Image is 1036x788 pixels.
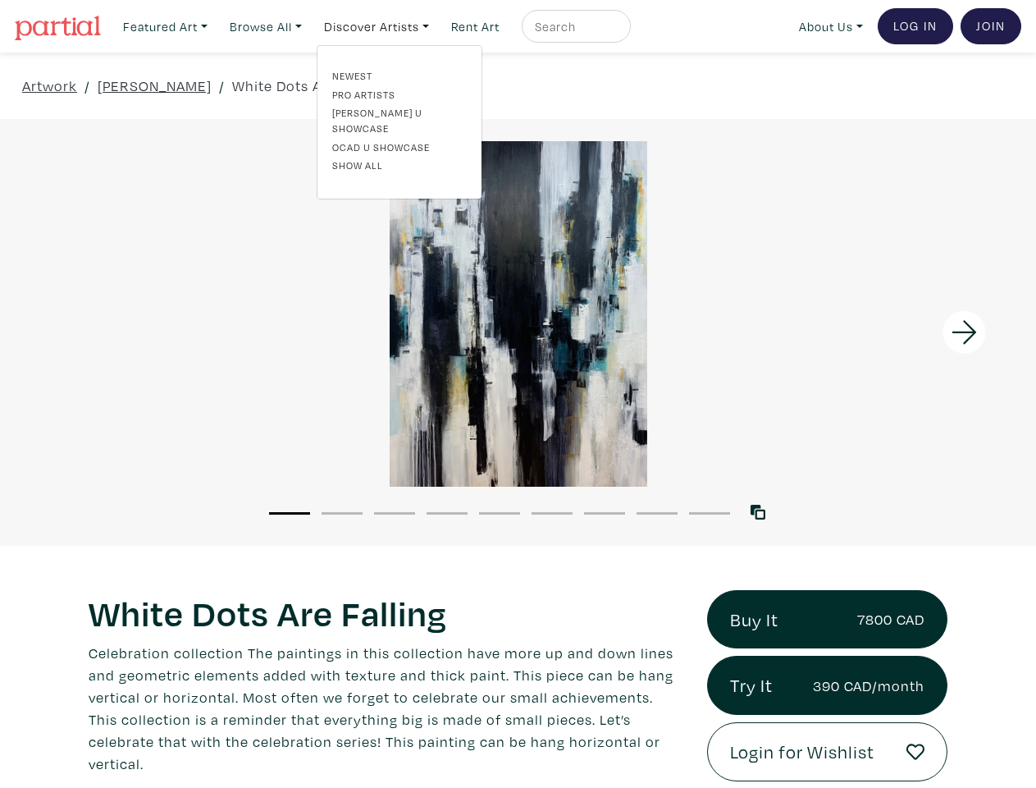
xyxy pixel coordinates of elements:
a: [PERSON_NAME] [98,75,212,97]
a: Login for Wishlist [707,722,947,781]
span: / [84,75,90,97]
a: Buy It7800 CAD [707,590,947,649]
a: Try It390 CAD/month [707,656,947,715]
small: 7800 CAD [857,608,924,630]
button: 2 of 9 [322,512,363,515]
a: White Dots Are Falling [232,75,386,97]
div: Featured Art [317,45,482,200]
a: Artwork [22,75,77,97]
span: / [219,75,225,97]
a: Discover Artists [317,10,436,44]
a: Featured Art [116,10,215,44]
button: 5 of 9 [479,512,520,515]
a: OCAD U Showcase [332,140,467,154]
button: 3 of 9 [374,512,415,515]
input: Search [533,16,615,37]
a: Rent Art [444,10,507,44]
a: Browse All [222,10,309,44]
a: Log In [878,8,953,44]
button: 6 of 9 [532,512,573,515]
span: Login for Wishlist [730,738,874,766]
a: Join [961,8,1021,44]
a: Pro artists [332,87,467,102]
a: [PERSON_NAME] U Showcase [332,105,467,135]
a: Show all [332,158,467,172]
a: Newest [332,68,467,83]
h1: White Dots Are Falling [89,590,682,635]
button: 7 of 9 [584,512,625,515]
small: 390 CAD/month [813,675,924,697]
a: About Us [792,10,870,44]
button: 1 of 9 [269,512,310,515]
button: 9 of 9 [689,512,730,515]
p: Celebration collection The paintings in this collection have more up and down lines and geometric... [89,642,682,775]
button: 4 of 9 [427,512,468,515]
button: 8 of 9 [637,512,678,515]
